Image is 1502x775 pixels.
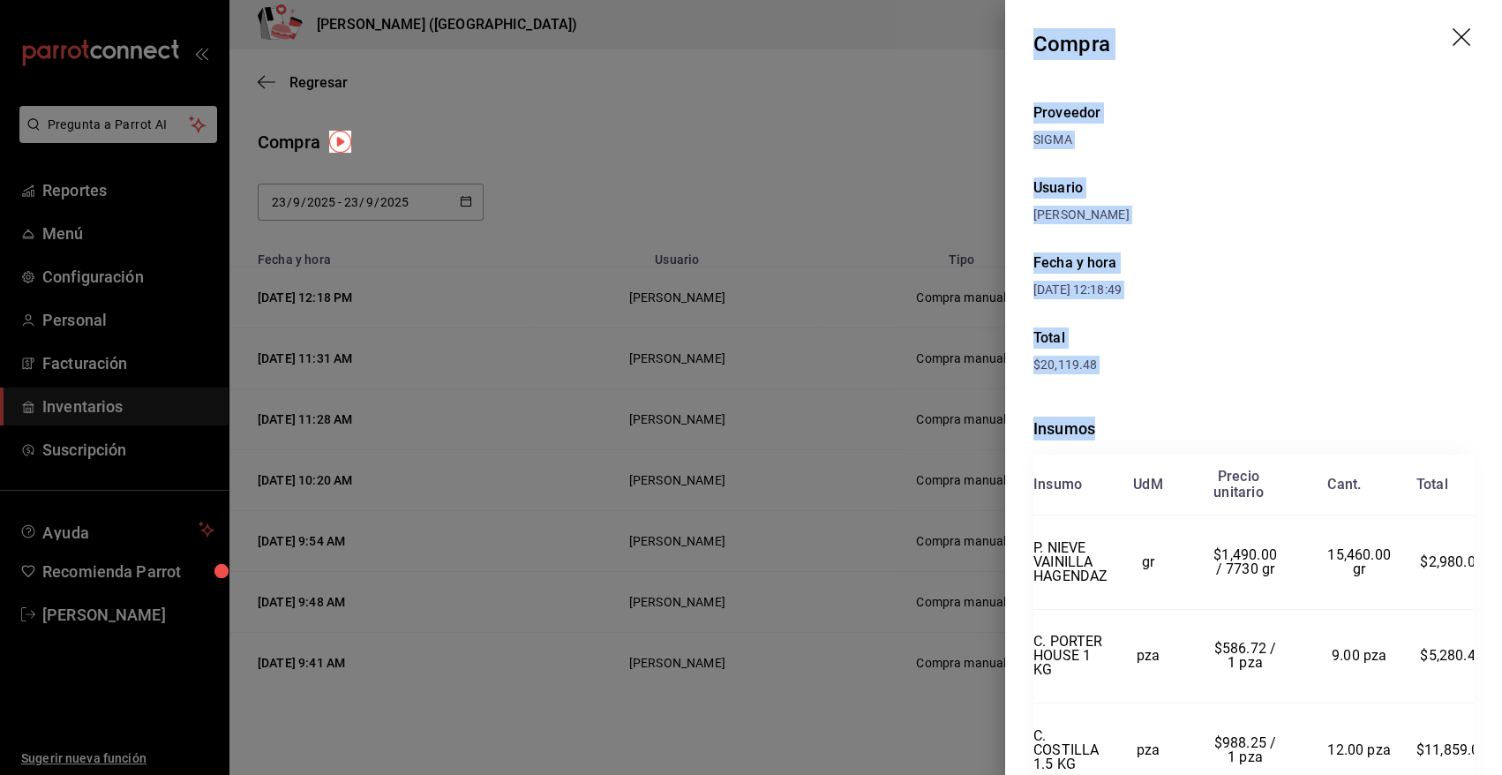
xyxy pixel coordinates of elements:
[1214,734,1280,765] span: $988.25 / 1 pza
[1033,177,1474,199] div: Usuario
[1033,281,1254,299] div: [DATE] 12:18:49
[1033,102,1474,124] div: Proveedor
[1033,131,1474,149] div: SIGMA
[1453,28,1474,49] button: drag
[1327,741,1391,758] span: 12.00 pza
[1033,417,1474,440] div: Insumos
[1033,609,1108,704] td: C. PORTER HOUSE 1 KG
[1033,477,1082,493] div: Insumo
[1420,647,1483,664] span: $5,280.48
[1108,609,1188,704] td: pza
[1214,640,1280,671] span: $586.72 / 1 pza
[1033,28,1110,60] div: Compra
[1033,357,1097,372] span: $20,119.48
[1033,327,1474,349] div: Total
[1033,515,1108,610] td: P. NIEVE VAINILLA HAGENDAZ
[1327,477,1361,493] div: Cant.
[329,131,351,153] img: Tooltip marker
[1133,477,1163,493] div: UdM
[1033,206,1474,224] div: [PERSON_NAME]
[1416,477,1448,493] div: Total
[1416,741,1488,758] span: $11,859.00
[1420,553,1483,570] span: $2,980.00
[1332,647,1386,664] span: 9.00 pza
[1213,469,1263,500] div: Precio unitario
[1033,252,1254,274] div: Fecha y hora
[1327,546,1394,577] span: 15,460.00 gr
[1213,546,1280,577] span: $1,490.00 / 7730 gr
[1108,515,1188,610] td: gr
